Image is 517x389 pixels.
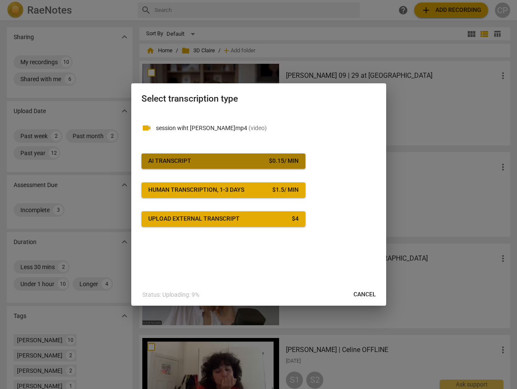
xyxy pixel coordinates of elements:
[272,186,299,194] div: $ 1.5 / min
[292,215,299,223] div: $ 4
[347,287,383,302] button: Cancel
[141,123,152,133] span: videocam
[141,182,305,198] button: Human transcription, 1-3 days$1.5/ min
[142,290,199,299] p: Status: Uploading: 9%
[148,215,240,223] div: Upload external transcript
[148,186,244,194] div: Human transcription, 1-3 days
[141,94,376,104] h2: Select transcription type
[249,125,267,131] span: ( video )
[269,157,299,165] div: $ 0.15 / min
[141,211,305,227] button: Upload external transcript$4
[148,157,191,165] div: AI Transcript
[353,290,376,299] span: Cancel
[141,153,305,169] button: AI Transcript$0.15/ min
[156,124,376,133] p: session wiht M.mp4(video)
